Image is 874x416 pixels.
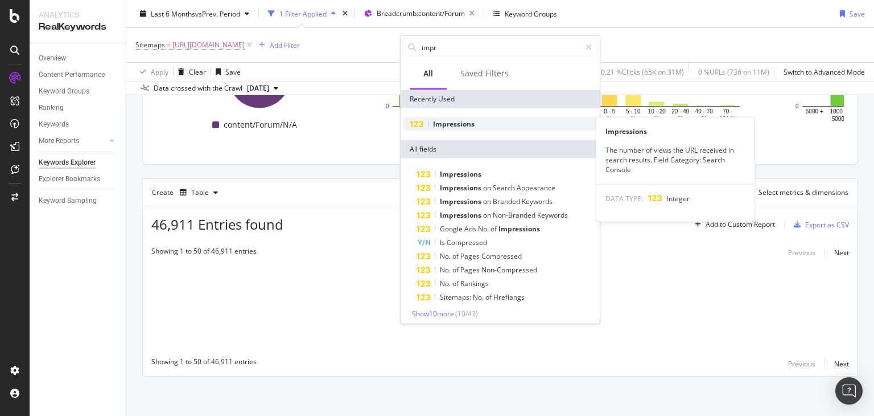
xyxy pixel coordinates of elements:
div: Create [152,183,222,202]
text: 20 - 40 [671,108,690,115]
span: Compressed [447,238,487,247]
span: Sitemaps: [440,292,473,302]
span: Branded [493,197,522,206]
text: 1000 - [830,108,846,115]
span: on [483,183,493,193]
div: Add to Custom Report [706,221,775,228]
span: Impressions [440,183,483,193]
button: Previous [788,246,815,260]
span: DATA TYPE: [605,193,643,203]
button: Table [175,183,222,202]
span: Show 10 more [412,309,454,319]
text: 10 - 20 [648,108,666,115]
button: Next [834,246,849,260]
div: Next [834,359,849,369]
button: Keyword Groups [489,5,562,23]
div: Content Performance [39,69,105,81]
span: Compressed [481,251,522,261]
a: Keyword Sampling [39,195,118,207]
a: Keyword Groups [39,85,118,97]
span: Hreflangs [493,292,525,302]
text: % [630,116,636,122]
span: content/Forum/N/A [224,118,297,132]
span: Ads [464,224,478,234]
text: 5000 [832,116,845,122]
span: ( 10 / 43 ) [455,309,478,319]
div: Switch to Advanced Mode [784,67,865,76]
div: Overview [39,52,66,64]
span: of [485,292,493,302]
div: (scroll horizontally to see more widgets) [156,141,844,150]
span: Breadcrumb: content/Forum [377,9,465,18]
span: of [490,224,498,234]
button: Previous [788,357,815,370]
div: Showing 1 to 50 of 46,911 entries [151,246,257,260]
div: Previous [788,248,815,258]
a: Keywords Explorer [39,157,118,169]
span: on [483,210,493,220]
span: No. [473,292,485,302]
span: of [452,265,460,275]
span: Search [493,183,517,193]
text: % [654,116,659,122]
button: Export as CSV [789,215,849,234]
div: Data crossed with the Crawl [154,83,242,93]
div: 1 Filter Applied [279,9,327,18]
text: % [678,116,683,122]
div: Export as CSV [805,220,849,230]
text: 70 - [723,108,732,115]
div: Recently Used [401,90,600,108]
div: RealKeywords [39,21,117,34]
button: 1 Filter Applied [263,5,340,23]
text: 5 - 10 [626,108,641,115]
button: Add Filter [254,38,300,52]
span: on [483,197,493,206]
span: vs Prev. Period [195,9,240,18]
span: Impressions [440,197,483,206]
div: Select metrics & dimensions [758,187,848,197]
a: Overview [39,52,118,64]
span: Impressions [440,210,483,220]
div: Saved Filters [460,68,509,79]
button: Select metrics & dimensions [743,186,848,199]
span: No. [440,279,452,288]
div: 0.21 % Clicks ( 65K on 31M ) [601,67,684,76]
div: Save [225,67,241,76]
div: Save [850,9,865,18]
div: Next [834,248,849,258]
button: Breadcrumb:content/Forum [360,5,479,23]
button: Last 6 MonthsvsPrev. Period [135,5,254,23]
a: Keywords [39,119,118,130]
div: Apply [151,67,168,76]
div: Ranking [39,102,64,114]
span: Google [440,224,464,234]
text: 40 - 70 [695,108,714,115]
span: of [452,279,460,288]
div: Clear [189,67,206,76]
div: Keywords [39,119,69,130]
button: Clear [174,63,206,81]
div: Impressions [596,127,755,136]
div: More Reports [39,135,79,147]
div: All [423,68,433,79]
span: = [167,40,171,50]
span: Impressions [440,169,481,179]
text: 5000 + [806,108,823,115]
span: Appearance [517,183,555,193]
div: Keyword Groups [39,85,89,97]
span: Non-Branded [493,210,537,220]
span: No. [478,224,490,234]
a: Explorer Bookmarks [39,173,118,185]
span: Rankings [460,279,489,288]
span: Keywords [522,197,553,206]
span: No. [440,265,452,275]
div: Table [191,189,209,196]
input: Search by field name [420,39,580,56]
span: Is [440,238,447,247]
span: Pages [460,265,481,275]
div: All fields [401,140,600,158]
div: The number of views the URL received in search results. Field Category: Search Console [596,145,755,174]
text: 0 [386,103,389,109]
div: Open Intercom Messenger [835,377,863,405]
button: Next [834,357,849,370]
